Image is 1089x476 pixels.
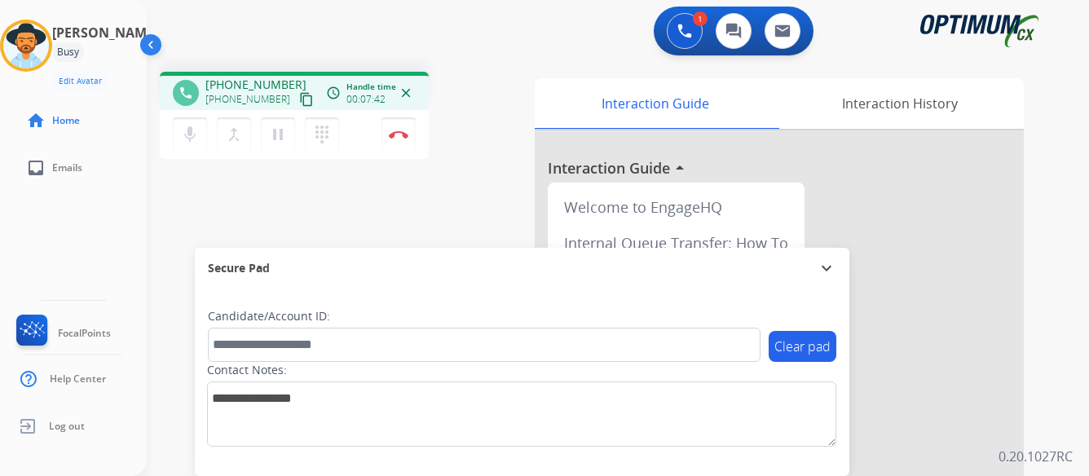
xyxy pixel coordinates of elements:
[268,125,288,144] mat-icon: pause
[13,315,111,352] a: FocalPoints
[554,189,798,225] div: Welcome to EngageHQ
[312,125,332,144] mat-icon: dialpad
[224,125,244,144] mat-icon: merge_type
[52,23,158,42] h3: [PERSON_NAME]
[208,308,330,324] label: Candidate/Account ID:
[817,258,836,278] mat-icon: expand_more
[693,11,708,26] div: 1
[205,77,306,93] span: [PHONE_NUMBER]
[554,225,798,261] div: Internal Queue Transfer: How To
[50,372,106,386] span: Help Center
[208,260,270,276] span: Secure Pad
[769,331,836,362] button: Clear pad
[326,86,341,100] mat-icon: access_time
[52,161,82,174] span: Emails
[389,130,408,139] img: control
[52,72,108,90] button: Edit Avatar
[26,111,46,130] mat-icon: home
[3,23,49,68] img: avatar
[52,42,84,62] div: Busy
[399,86,413,100] mat-icon: close
[205,93,290,106] span: [PHONE_NUMBER]
[299,92,314,107] mat-icon: content_copy
[535,78,775,129] div: Interaction Guide
[999,447,1073,466] p: 0.20.1027RC
[346,93,386,106] span: 00:07:42
[346,81,396,93] span: Handle time
[179,86,193,100] mat-icon: phone
[26,158,46,178] mat-icon: inbox
[775,78,1024,129] div: Interaction History
[207,362,287,378] label: Contact Notes:
[58,327,111,340] span: FocalPoints
[52,114,80,127] span: Home
[49,420,85,433] span: Log out
[180,125,200,144] mat-icon: mic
